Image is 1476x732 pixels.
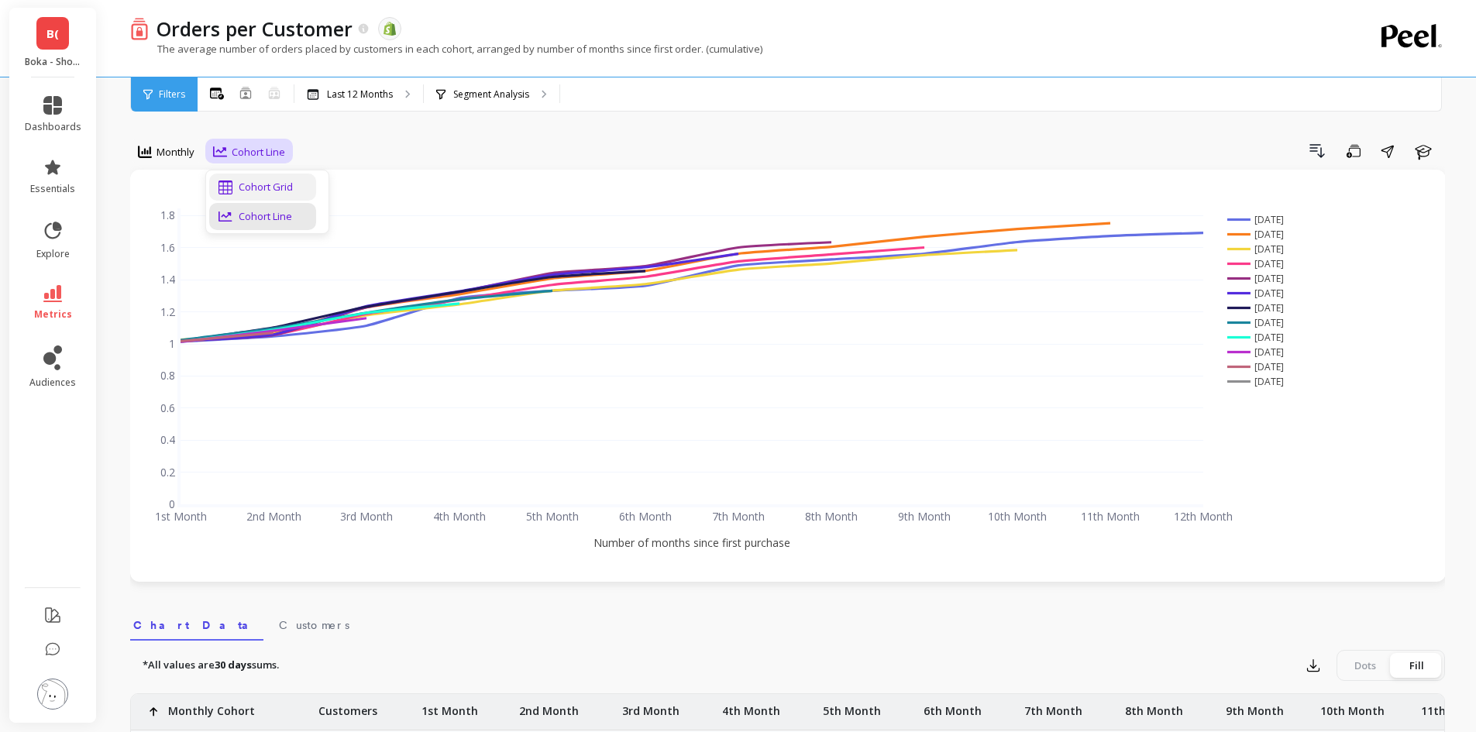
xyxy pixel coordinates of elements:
[25,121,81,133] span: dashboards
[1024,694,1082,719] p: 7th Month
[25,56,81,68] p: Boka - Shopify (Essor)
[622,694,680,719] p: 3rd Month
[318,694,377,719] p: Customers
[383,22,397,36] img: api.shopify.svg
[722,694,780,719] p: 4th Month
[218,209,307,224] div: Cohort Line
[421,694,478,719] p: 1st Month
[215,658,252,672] strong: 30 days
[1125,694,1183,719] p: 8th Month
[1340,653,1391,678] div: Dots
[519,694,579,719] p: 2nd Month
[1320,694,1385,719] p: 10th Month
[30,183,75,195] span: essentials
[279,617,349,633] span: Customers
[1391,653,1442,678] div: Fill
[46,25,59,43] span: B(
[36,248,70,260] span: explore
[130,17,149,40] img: header icon
[157,15,353,42] p: Orders per Customer
[29,376,76,389] span: audiences
[130,42,762,56] p: The average number of orders placed by customers in each cohort, arranged by number of months sin...
[218,180,307,194] div: Cohort Grid
[130,605,1445,641] nav: Tabs
[1226,694,1284,719] p: 9th Month
[157,145,194,160] span: Monthly
[143,658,279,673] p: *All values are sums.
[453,88,529,101] p: Segment Analysis
[168,694,255,719] p: Monthly Cohort
[37,679,68,710] img: profile picture
[133,617,260,633] span: Chart Data
[34,308,72,321] span: metrics
[823,694,881,719] p: 5th Month
[327,88,393,101] p: Last 12 Months
[924,694,982,719] p: 6th Month
[232,145,285,160] span: Cohort Line
[159,88,185,101] span: Filters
